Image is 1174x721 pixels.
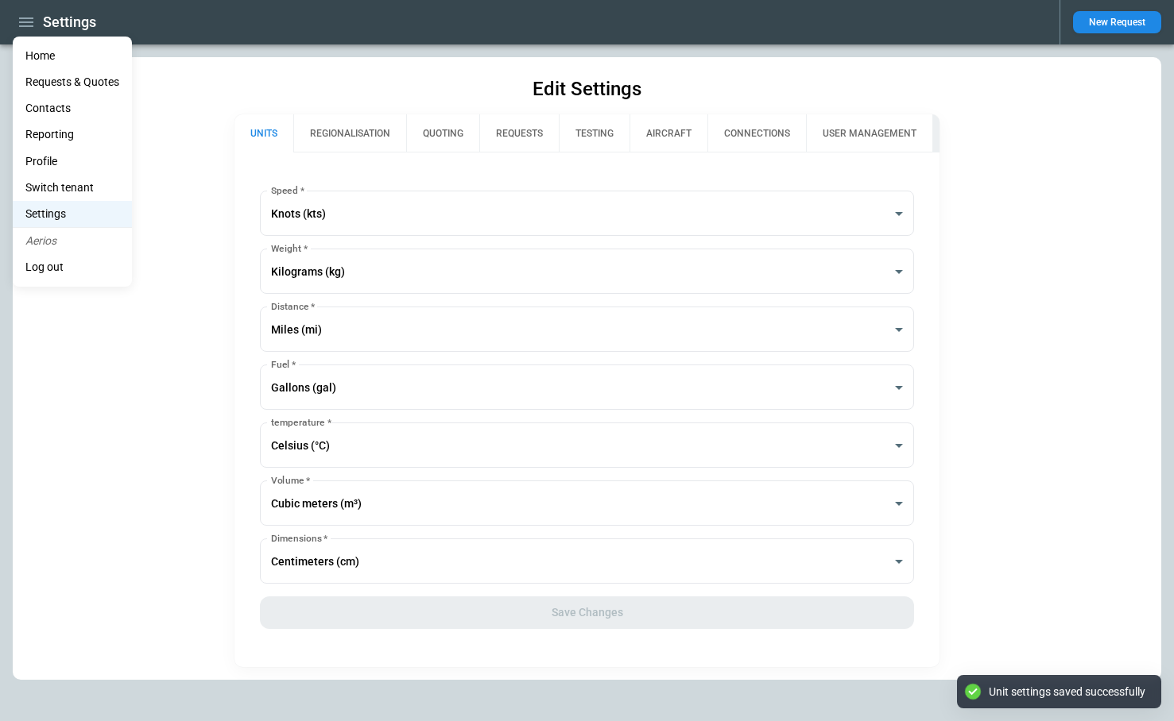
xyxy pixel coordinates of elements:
[989,684,1145,699] div: Unit settings saved successfully
[13,43,132,69] a: Home
[13,121,132,148] a: Reporting
[13,175,132,201] li: Switch tenant
[13,148,132,175] a: Profile
[13,254,132,280] li: Log out
[13,95,132,121] a: Contacts
[13,201,132,227] a: Settings
[13,69,132,95] a: Requests & Quotes
[13,228,132,254] li: Aerios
